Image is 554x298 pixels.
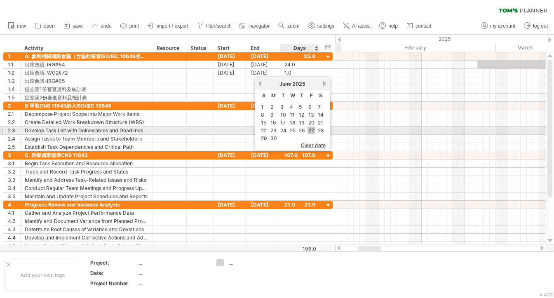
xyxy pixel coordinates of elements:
a: 28 [317,127,325,134]
a: 14 [317,111,324,119]
div: [DATE] [247,69,280,77]
span: June [279,81,291,87]
div: 2.3 [8,127,20,134]
div: Assign Tasks to Team Members and Stakeholders [25,135,148,143]
a: AI assist [341,21,373,31]
div: Determine Root Causes of Variance and Deviations [25,225,148,233]
a: filter/search [195,21,234,31]
div: [DATE] [247,61,280,68]
a: 6 [308,103,312,111]
div: [DATE] [214,61,247,68]
a: open [33,21,57,31]
a: help [377,21,400,31]
div: 4.1 [8,209,20,217]
div: .... [137,280,207,287]
div: 3.4 [8,184,20,192]
a: save [61,21,85,31]
span: Tuesday [282,92,285,99]
span: Thursday [300,92,303,99]
span: filter/search [206,23,232,29]
div: 2 [8,102,20,110]
div: Project: [90,259,136,266]
span: navigator [249,23,270,29]
a: 18 [289,119,296,127]
a: print [118,21,141,31]
a: 9 [270,111,275,119]
span: Wednesday [290,92,295,99]
span: AI assist [352,23,371,29]
div: Maintain and Update Project Schedules and Reports [25,192,148,200]
div: Conduct Regular Team Meetings and Progress Updates [25,184,148,192]
div: 提交第1份審查資料及統計表 [25,85,148,93]
div: [DATE] [214,69,247,77]
div: .... [137,270,207,277]
div: Decompose Project Scope into Major Work Items [25,110,148,118]
div: 4.5 [8,242,20,250]
span: open [44,23,55,29]
div: [DATE] [247,102,280,110]
a: 29 [260,134,268,142]
span: print [129,23,139,29]
div: C. 研擬國家標準CNS 11643 [25,151,148,159]
div: Progress Review and Variance Analysis [25,201,148,209]
a: 23 [270,127,277,134]
div: 4.2 [8,217,20,225]
a: 17 [279,119,286,127]
div: Gather and Analyze Project Performance Data [25,209,148,217]
span: 2025 [292,81,305,87]
div: 24.0 [284,61,315,68]
div: 1 [8,52,20,60]
div: 2.1 [8,110,20,118]
div: 4 [8,201,20,209]
a: 30 [270,134,278,142]
div: [DATE] [214,102,247,110]
div: Activity [24,44,148,52]
div: Develop and Implement Corrective Actions and Adjustments [25,234,148,242]
a: 4 [289,103,294,111]
div: [DATE] [247,201,280,209]
div: 21.0 [284,201,315,209]
div: [DATE] [247,151,280,159]
a: 24 [279,127,287,134]
a: 8 [260,111,265,119]
span: new [17,23,26,29]
a: 22 [260,127,268,134]
div: Develop Task List with Deliverables and Deadlines [25,127,148,134]
span: settings [317,23,334,29]
div: Identify and Address Task-Related Issues and Risks [25,176,148,184]
div: A. 參與相關國際會議（含協助審查ISO/IEC 10646相關文件） [25,52,148,60]
div: 3.5 [8,192,20,200]
div: 1.3 [8,77,20,85]
div: 3.1 [8,160,20,167]
a: import / export [146,21,191,31]
a: 15 [260,119,267,127]
a: 2 [270,103,274,111]
div: 107.0 [284,151,315,159]
div: [DATE] [214,151,247,159]
div: Create Detailed Work Breakdown Structure (WBS) [25,118,148,126]
div: 1.4 [8,85,20,93]
div: Update Project Plans and Schedules to Reflect Changes [25,242,148,250]
div: 3.3 [8,176,20,184]
span: log out [533,23,548,29]
div: Date: [90,270,136,277]
a: next [322,80,328,87]
a: zoom [276,21,302,31]
div: Days [280,44,319,52]
div: .... [137,259,207,266]
span: zoom [287,23,299,29]
div: 出席會議-IRG#64 [25,61,148,68]
div: End [251,44,275,52]
a: new [6,21,28,31]
a: 11 [289,111,296,119]
div: 196.0 [281,246,316,252]
span: my account [490,23,515,29]
div: .... [228,259,273,266]
div: 1.0 [284,69,315,77]
div: B.爭取CNS 11643納入ISO/IEC 10646 [25,102,148,110]
div: Establish Task Dependencies and Critical Path [25,143,148,151]
div: 1.2 [8,69,20,77]
div: Start [217,44,242,52]
div: 2.5 [8,143,20,151]
a: settings [306,21,337,31]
